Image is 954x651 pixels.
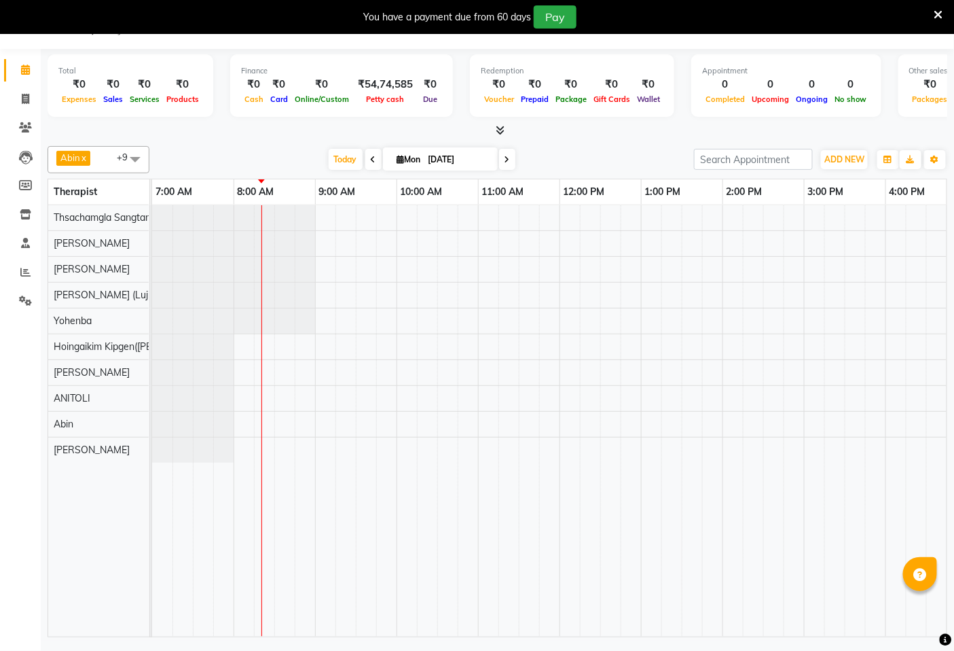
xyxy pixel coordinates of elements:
[552,94,590,104] span: Package
[54,186,97,198] span: Therapist
[517,77,552,92] div: ₹0
[481,77,517,92] div: ₹0
[267,77,291,92] div: ₹0
[316,182,359,202] a: 9:00 AM
[100,94,126,104] span: Sales
[152,182,196,202] a: 7:00 AM
[702,77,748,92] div: 0
[552,77,590,92] div: ₹0
[54,392,90,404] span: ANITOLI
[54,211,192,224] span: Thsachamgla Sangtam (Achum)
[126,94,163,104] span: Services
[909,77,951,92] div: ₹0
[642,182,684,202] a: 1:00 PM
[394,154,424,164] span: Mon
[363,94,408,104] span: Petty cash
[100,77,126,92] div: ₹0
[590,94,634,104] span: Gift Cards
[590,77,634,92] div: ₹0
[418,77,442,92] div: ₹0
[54,340,216,353] span: Hoingaikim Kipgen([PERSON_NAME])
[60,152,80,163] span: Abin
[117,152,138,162] span: +9
[560,182,608,202] a: 12:00 PM
[702,94,748,104] span: Completed
[702,65,870,77] div: Appointment
[824,154,864,164] span: ADD NEW
[54,289,158,301] span: [PERSON_NAME] (Lujik)
[634,77,663,92] div: ₹0
[397,182,446,202] a: 10:00 AM
[420,94,441,104] span: Due
[481,94,517,104] span: Voucher
[481,65,663,77] div: Redemption
[634,94,663,104] span: Wallet
[886,182,929,202] a: 4:00 PM
[58,94,100,104] span: Expenses
[329,149,363,170] span: Today
[352,77,418,92] div: ₹54,74,585
[748,94,792,104] span: Upcoming
[241,77,267,92] div: ₹0
[479,182,528,202] a: 11:00 AM
[54,315,92,327] span: Yohenba
[58,77,100,92] div: ₹0
[54,237,130,249] span: [PERSON_NAME]
[54,263,130,275] span: [PERSON_NAME]
[241,94,267,104] span: Cash
[80,152,86,163] a: x
[805,182,847,202] a: 3:00 PM
[267,94,291,104] span: Card
[424,149,492,170] input: 2025-09-01
[163,94,202,104] span: Products
[534,5,576,29] button: Pay
[831,94,870,104] span: No show
[792,94,831,104] span: Ongoing
[363,10,531,24] div: You have a payment due from 60 days
[291,94,352,104] span: Online/Custom
[723,182,766,202] a: 2:00 PM
[792,77,831,92] div: 0
[831,77,870,92] div: 0
[126,77,163,92] div: ₹0
[694,149,813,170] input: Search Appointment
[234,182,278,202] a: 8:00 AM
[821,150,868,169] button: ADD NEW
[54,366,130,379] span: [PERSON_NAME]
[58,65,202,77] div: Total
[517,94,552,104] span: Prepaid
[291,77,352,92] div: ₹0
[748,77,792,92] div: 0
[163,77,202,92] div: ₹0
[54,418,73,430] span: Abin
[241,65,442,77] div: Finance
[54,444,130,456] span: [PERSON_NAME]
[909,94,951,104] span: Packages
